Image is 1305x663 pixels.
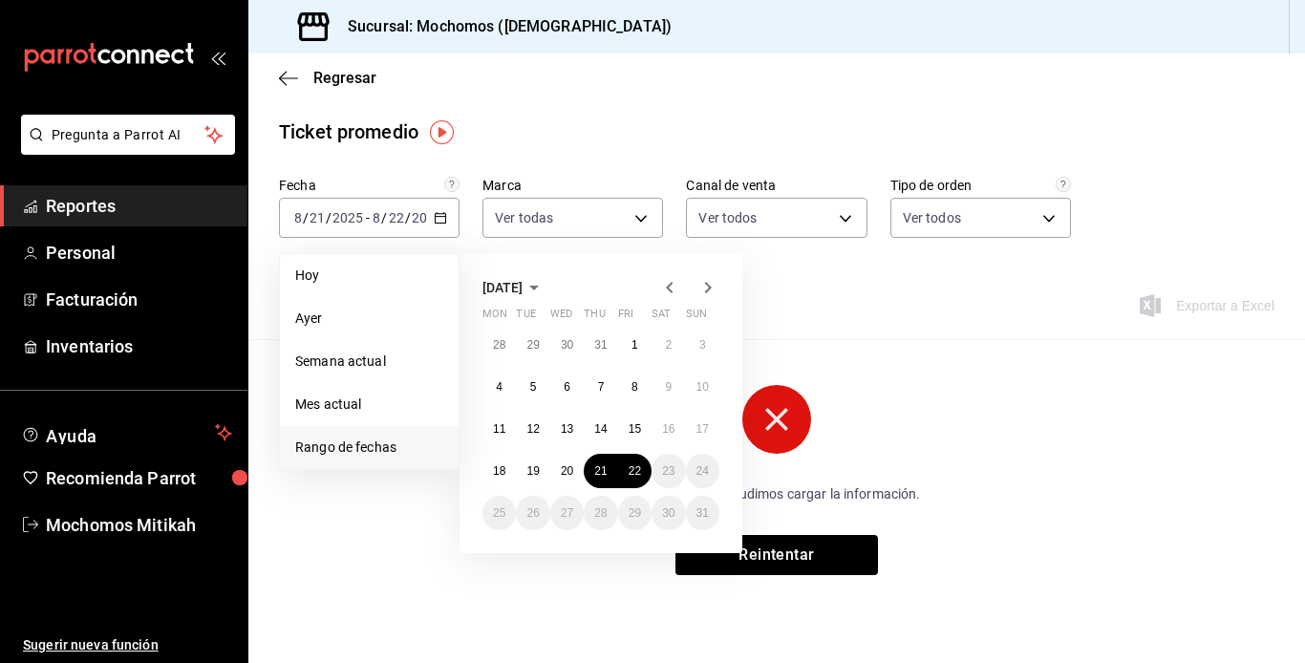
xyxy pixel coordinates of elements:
[482,179,663,192] label: Marca
[46,240,232,266] span: Personal
[561,338,573,352] abbr: July 30, 2025
[686,370,719,404] button: August 10, 2025
[295,266,443,286] span: Hoy
[295,309,443,329] span: Ayer
[295,438,443,458] span: Rango de fechas
[903,208,961,227] span: Ver todos
[526,338,539,352] abbr: July 29, 2025
[13,139,235,159] a: Pregunta a Parrot AI
[618,496,652,530] button: August 29, 2025
[516,496,549,530] button: August 26, 2025
[46,193,232,219] span: Reportes
[890,179,1071,192] label: Tipo de orden
[696,422,709,436] abbr: August 17, 2025
[550,412,584,446] button: August 13, 2025
[516,412,549,446] button: August 12, 2025
[561,506,573,520] abbr: August 27, 2025
[372,210,381,225] input: --
[550,370,584,404] button: August 6, 2025
[405,210,411,225] span: /
[686,496,719,530] button: August 31, 2025
[662,464,674,478] abbr: August 23, 2025
[46,512,232,538] span: Mochomos Mitikah
[631,338,638,352] abbr: August 1, 2025
[493,422,505,436] abbr: August 11, 2025
[482,454,516,488] button: August 18, 2025
[516,328,549,362] button: July 29, 2025
[594,422,607,436] abbr: August 14, 2025
[550,328,584,362] button: July 30, 2025
[631,380,638,394] abbr: August 8, 2025
[618,328,652,362] button: August 1, 2025
[303,210,309,225] span: /
[696,380,709,394] abbr: August 10, 2025
[293,210,303,225] input: --
[210,50,225,65] button: open_drawer_menu
[652,496,685,530] button: August 30, 2025
[662,422,674,436] abbr: August 16, 2025
[309,210,326,225] input: --
[584,454,617,488] button: August 21, 2025
[52,125,205,145] span: Pregunta a Parrot AI
[46,465,232,491] span: Recomienda Parrot
[652,308,671,328] abbr: Saturday
[482,496,516,530] button: August 25, 2025
[516,308,535,328] abbr: Tuesday
[516,454,549,488] button: August 19, 2025
[629,464,641,478] abbr: August 22, 2025
[686,179,866,192] label: Canal de venta
[686,412,719,446] button: August 17, 2025
[332,210,364,225] input: ----
[444,177,460,192] svg: Información delimitada a máximo 62 días.
[662,506,674,520] abbr: August 30, 2025
[561,464,573,478] abbr: August 20, 2025
[493,464,505,478] abbr: August 18, 2025
[686,328,719,362] button: August 3, 2025
[381,210,387,225] span: /
[23,635,232,655] span: Sugerir nueva función
[652,454,685,488] button: August 23, 2025
[326,210,332,225] span: /
[618,308,633,328] abbr: Friday
[411,210,443,225] input: ----
[598,380,605,394] abbr: August 7, 2025
[698,208,757,227] span: Ver todos
[496,380,503,394] abbr: August 4, 2025
[279,69,376,87] button: Regresar
[652,328,685,362] button: August 2, 2025
[594,464,607,478] abbr: August 21, 2025
[526,506,539,520] abbr: August 26, 2025
[482,276,546,299] button: [DATE]
[388,210,405,225] input: --
[584,412,617,446] button: August 14, 2025
[594,506,607,520] abbr: August 28, 2025
[526,422,539,436] abbr: August 12, 2025
[584,308,605,328] abbr: Thursday
[46,287,232,312] span: Facturación
[686,308,707,328] abbr: Sunday
[629,422,641,436] abbr: August 15, 2025
[366,210,370,225] span: -
[46,421,207,444] span: Ayuda
[584,370,617,404] button: August 7, 2025
[618,370,652,404] button: August 8, 2025
[526,464,539,478] abbr: August 19, 2025
[493,338,505,352] abbr: July 28, 2025
[295,395,443,415] span: Mes actual
[430,120,454,144] img: Tooltip marker
[594,338,607,352] abbr: July 31, 2025
[550,308,572,328] abbr: Wednesday
[482,370,516,404] button: August 4, 2025
[652,412,685,446] button: August 16, 2025
[696,464,709,478] abbr: August 24, 2025
[495,208,553,227] span: Ver todas
[482,280,523,295] span: [DATE]
[46,333,232,359] span: Inventarios
[482,308,507,328] abbr: Monday
[618,454,652,488] button: August 22, 2025
[279,179,460,192] label: Fecha
[686,454,719,488] button: August 24, 2025
[675,535,878,575] button: Reintentar
[21,115,235,155] button: Pregunta a Parrot AI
